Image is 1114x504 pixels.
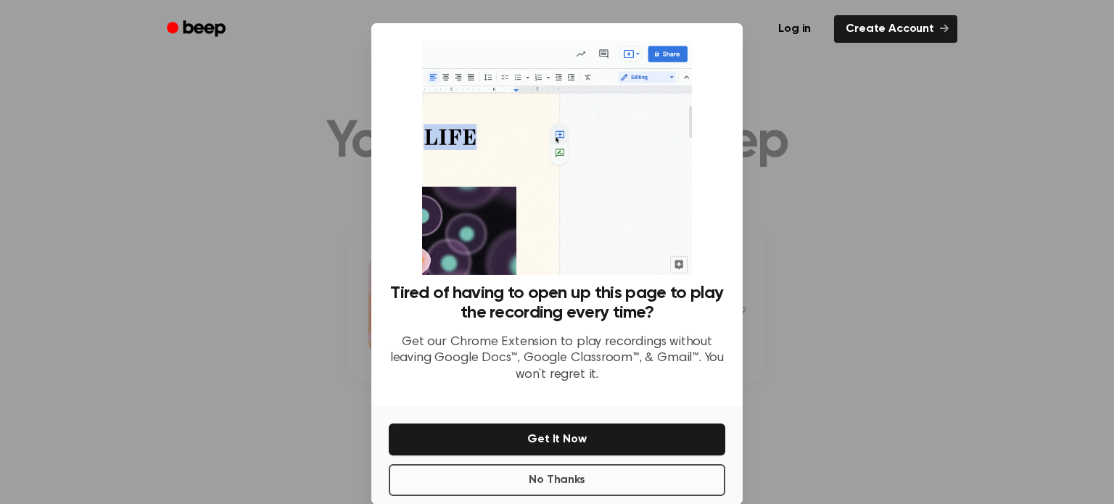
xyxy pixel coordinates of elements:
h3: Tired of having to open up this page to play the recording every time? [389,284,725,323]
a: Beep [157,15,239,44]
p: Get our Chrome Extension to play recordings without leaving Google Docs™, Google Classroom™, & Gm... [389,334,725,384]
a: Log in [764,12,825,46]
a: Create Account [834,15,957,43]
button: No Thanks [389,464,725,496]
img: Beep extension in action [422,41,691,275]
button: Get It Now [389,424,725,455]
